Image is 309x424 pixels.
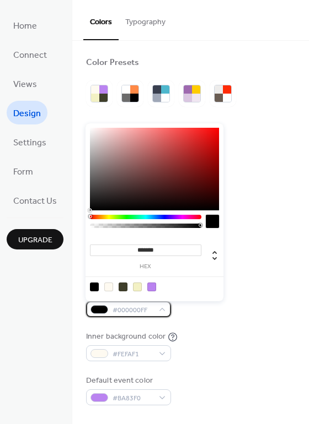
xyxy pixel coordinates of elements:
span: #000000FF [113,305,153,316]
div: rgb(186, 131, 240) [147,282,156,291]
div: Inner background color [86,331,166,343]
button: Upgrade [7,229,63,249]
span: Views [13,76,37,93]
a: Connect [7,42,54,66]
span: Form [13,164,33,181]
span: #BA83F0 [113,393,153,404]
span: Upgrade [18,235,52,246]
a: Design [7,101,47,124]
label: hex [90,264,201,270]
div: rgb(243, 241, 196) [133,282,142,291]
span: Contact Us [13,193,57,210]
a: Contact Us [7,188,63,212]
span: Settings [13,134,46,151]
div: Color Presets [86,57,139,69]
div: rgb(64, 63, 43) [119,282,127,291]
span: Design [13,105,41,122]
a: Views [7,72,44,95]
div: rgb(0, 0, 0) [90,282,99,291]
span: Home [13,18,37,35]
div: rgb(254, 250, 241) [104,282,113,291]
span: #FEFAF1 [113,349,153,360]
span: Connect [13,47,47,64]
a: Settings [7,130,53,154]
div: Default event color [86,375,169,387]
a: Home [7,13,44,37]
a: Form [7,159,40,183]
